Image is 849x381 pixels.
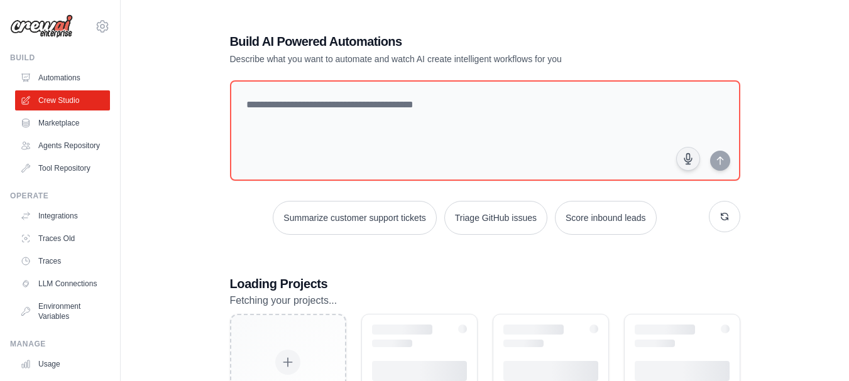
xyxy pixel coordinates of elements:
[15,68,110,88] a: Automations
[15,158,110,178] a: Tool Repository
[10,191,110,201] div: Operate
[230,292,740,309] p: Fetching your projects...
[15,228,110,249] a: Traces Old
[15,206,110,226] a: Integrations
[15,274,110,294] a: LLM Connections
[230,275,740,292] h3: Loading Projects
[10,14,73,38] img: Logo
[230,33,652,50] h1: Build AI Powered Automations
[709,201,740,232] button: Get new suggestions
[10,53,110,63] div: Build
[676,147,700,171] button: Click to speak your automation idea
[15,136,110,156] a: Agents Repository
[555,201,657,235] button: Score inbound leads
[15,113,110,133] a: Marketplace
[444,201,547,235] button: Triage GitHub issues
[230,53,652,65] p: Describe what you want to automate and watch AI create intelligent workflows for you
[10,339,110,349] div: Manage
[15,354,110,374] a: Usage
[15,251,110,271] a: Traces
[15,296,110,326] a: Environment Variables
[15,90,110,110] a: Crew Studio
[273,201,436,235] button: Summarize customer support tickets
